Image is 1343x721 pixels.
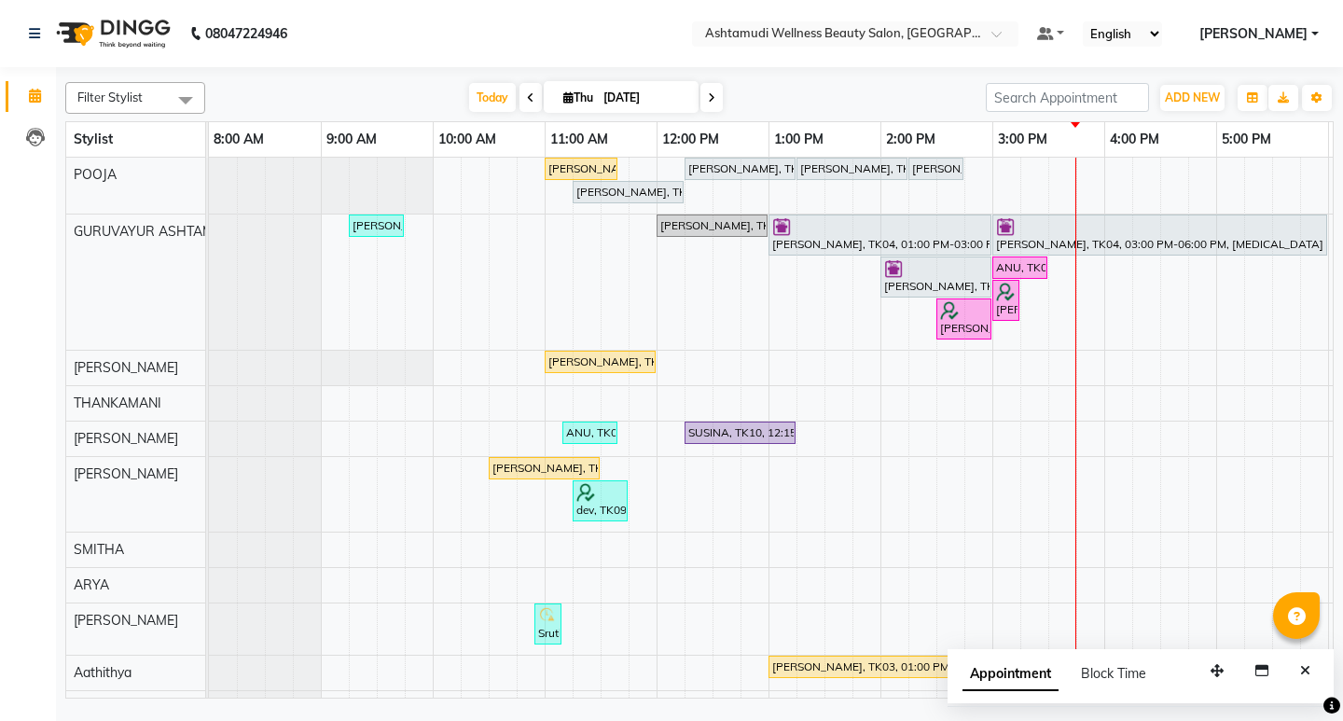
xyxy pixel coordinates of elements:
a: 5:00 PM [1217,126,1276,153]
div: [PERSON_NAME], TK01, 11:15 AM-12:15 PM, Aroma Pedicure [575,184,682,201]
div: Sruthi, TK07, 10:55 AM-11:10 AM, Eyebrows Threading (₹50) [536,606,560,642]
span: [PERSON_NAME] [74,430,178,447]
span: Appointment [962,658,1059,691]
span: Aathithya [74,664,132,681]
a: 10:00 AM [434,126,501,153]
span: Today [469,83,516,112]
div: [PERSON_NAME], TK06, 09:15 AM-09:45 AM, Saree Draping (₹1000) [351,217,402,234]
a: 9:00 AM [322,126,381,153]
div: SUSINA, TK10, 12:15 PM-01:15 PM, Hair Spa [686,424,794,441]
b: 08047224946 [205,7,287,60]
div: [PERSON_NAME], TK01, 12:15 PM-01:15 PM, Aroma Manicure [686,160,794,177]
div: ANU, TK05, 03:00 PM-03:30 PM, Full Arm Waxing [994,259,1045,276]
a: 8:00 AM [209,126,269,153]
span: POOJA [74,166,117,183]
div: [PERSON_NAME], TK01, 11:00 AM-11:40 AM, Root Touch-Up ([MEDICAL_DATA] Free) [547,160,616,177]
span: [PERSON_NAME] [1199,24,1308,44]
div: [PERSON_NAME], TK02, 12:00 PM-01:00 PM, [MEDICAL_DATA] Facial [658,217,766,234]
span: GURUVAYUR ASHTAMUDI [74,223,236,240]
span: [PERSON_NAME] [74,612,178,629]
a: 2:00 PM [881,126,940,153]
div: [PERSON_NAME], TK01, 10:30 AM-11:30 AM, Anti Ageing Facial [491,460,598,477]
input: Search Appointment [986,83,1149,112]
span: SMITHA [74,541,124,558]
span: ADD NEW [1165,90,1220,104]
span: [PERSON_NAME] [74,465,178,482]
span: Block Time [1081,665,1146,682]
a: 12:00 PM [658,126,724,153]
div: dev, TK09, 11:15 AM-11:45 AM, Upper Lip Threading (₹50) [575,483,626,519]
div: [PERSON_NAME], TK01, 02:15 PM-02:45 PM, Under Arm Waxing [910,160,962,177]
a: 3:00 PM [993,126,1052,153]
a: 4:00 PM [1105,126,1164,153]
span: Thu [559,90,598,104]
div: [PERSON_NAME], TK04, 03:00 PM-06:00 PM, [MEDICAL_DATA] Any Length Offer [994,217,1325,253]
span: Filter Stylist [77,90,143,104]
a: 1:00 PM [769,126,828,153]
span: ARYA [74,576,109,593]
div: [PERSON_NAME], TK04, 01:00 PM-03:00 PM, Full Body Waxing [770,217,990,253]
div: [PERSON_NAME], TK02, 11:00 AM-12:00 PM, Skin Glow Facial [547,354,654,370]
div: [PERSON_NAME], TK04, 02:00 PM-03:00 PM, Fyc Pure Vit-C Facial [882,259,990,295]
span: [PERSON_NAME] [74,359,178,376]
div: ANU, TK08, 11:10 AM-11:40 AM, Under Arm Waxing (₹250) [564,424,616,441]
button: ADD NEW [1160,85,1225,111]
input: 2025-09-04 [598,84,691,112]
iframe: chat widget [1265,646,1324,702]
div: [PERSON_NAME], TK11, 03:00 PM-03:15 PM, Eyebrows Threading [994,283,1018,318]
div: [PERSON_NAME], TK11, 02:30 PM-03:00 PM, Normal Hair Cut [938,301,990,337]
span: Stylist [74,131,113,147]
a: 11:00 AM [546,126,613,153]
span: THANKAMANI [74,395,161,411]
img: logo [48,7,175,60]
div: [PERSON_NAME], TK03, 01:00 PM-04:00 PM, [MEDICAL_DATA] Any Length Offer [770,659,1101,675]
div: [PERSON_NAME], TK01, 01:15 PM-02:15 PM, Fyc Pure Vit-C Facial [798,160,906,177]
